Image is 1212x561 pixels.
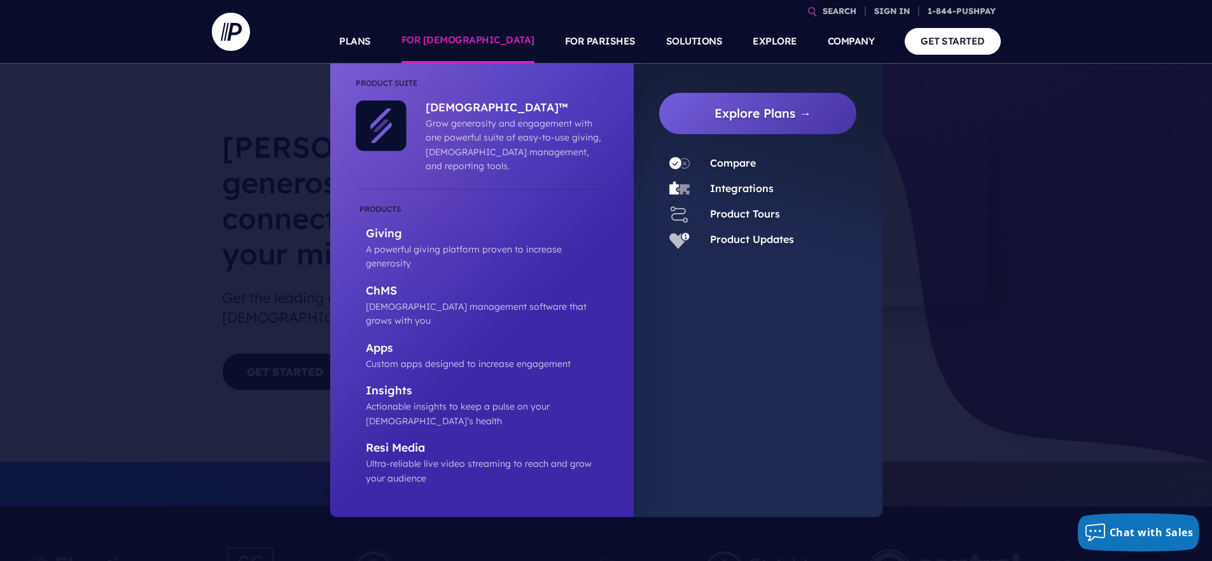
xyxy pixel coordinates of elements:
[426,116,602,174] p: Grow generosity and engagement with one powerful suite of easy-to-use giving, [DEMOGRAPHIC_DATA] ...
[710,233,794,246] a: Product Updates
[669,93,857,134] a: Explore Plans →
[366,441,608,457] p: Resi Media
[356,76,608,100] li: Product Suite
[669,204,690,225] img: Product Tours - Icon
[356,384,608,428] a: Insights Actionable insights to keep a pulse on your [DEMOGRAPHIC_DATA]’s health
[366,242,608,271] p: A powerful giving platform proven to increase generosity
[426,100,602,116] p: [DEMOGRAPHIC_DATA]™
[401,19,534,64] a: FOR [DEMOGRAPHIC_DATA]
[659,179,700,199] a: Integrations - Icon
[753,19,797,64] a: EXPLORE
[366,384,608,399] p: Insights
[366,226,608,242] p: Giving
[356,284,608,328] a: ChMS [DEMOGRAPHIC_DATA] management software that grows with you
[366,457,608,485] p: Ultra-reliable live video streaming to reach and grow your audience
[366,300,608,328] p: [DEMOGRAPHIC_DATA] management software that grows with you
[659,204,700,225] a: Product Tours - Icon
[356,202,608,271] a: Giving A powerful giving platform proven to increase generosity
[366,357,608,371] p: Custom apps designed to increase engagement
[407,100,602,174] a: [DEMOGRAPHIC_DATA]™ Grow generosity and engagement with one powerful suite of easy-to-use giving,...
[669,230,690,250] img: Product Updates - Icon
[905,28,1001,54] a: GET STARTED
[366,341,608,357] p: Apps
[366,399,608,428] p: Actionable insights to keep a pulse on your [DEMOGRAPHIC_DATA]’s health
[339,19,371,64] a: PLANS
[1078,513,1200,551] button: Chat with Sales
[356,441,608,485] a: Resi Media Ultra-reliable live video streaming to reach and grow your audience
[669,179,690,199] img: Integrations - Icon
[710,182,774,195] a: Integrations
[366,284,608,300] p: ChMS
[356,100,407,151] img: ChurchStaq™ - Icon
[669,153,690,174] img: Compare - Icon
[710,207,780,220] a: Product Tours
[710,156,756,169] a: Compare
[565,19,636,64] a: FOR PARISHES
[1110,525,1194,539] span: Chat with Sales
[356,341,608,371] a: Apps Custom apps designed to increase engagement
[659,230,700,250] a: Product Updates - Icon
[828,19,875,64] a: COMPANY
[659,153,700,174] a: Compare - Icon
[666,19,723,64] a: SOLUTIONS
